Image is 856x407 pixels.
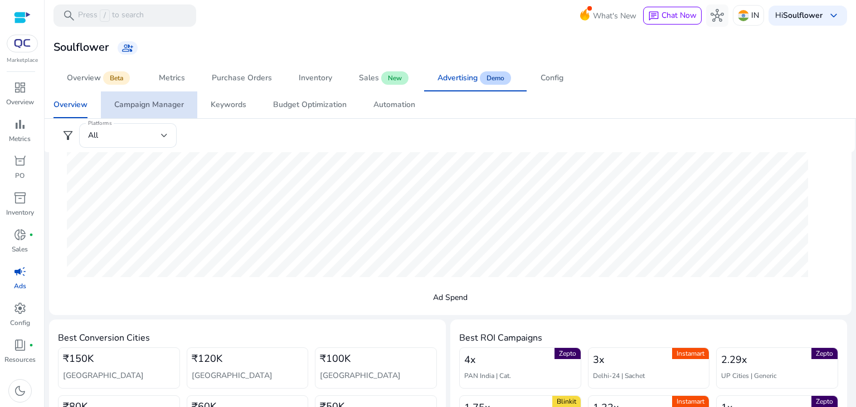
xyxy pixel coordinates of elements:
[58,333,437,343] h4: Best Conversion Cities
[63,370,144,381] h5: [GEOGRAPHIC_DATA]
[14,281,26,291] p: Ads
[15,171,25,181] p: PO
[78,9,144,22] p: Press to search
[13,154,27,168] span: orders
[381,71,408,85] span: New
[13,384,27,398] span: dark_mode
[58,292,843,303] p: Ad Spend
[192,351,222,366] span: ₹120K
[62,9,76,22] span: search
[541,74,563,82] div: Config
[593,352,604,367] span: 3x
[29,232,33,237] span: fiber_manual_record
[9,134,31,144] p: Metrics
[12,244,28,254] p: Sales
[100,9,110,22] span: /
[811,348,838,359] span: Zepto
[480,71,511,85] span: Demo
[7,56,38,65] p: Marketplace
[320,351,351,366] span: ₹100K
[13,191,27,205] span: inventory_2
[61,129,75,142] span: filter_alt
[122,42,133,54] span: group_add
[13,81,27,94] span: dashboard
[4,355,36,365] p: Resources
[88,119,111,127] mat-label: Platforms
[159,74,185,82] div: Metrics
[373,101,415,109] div: Automation
[53,41,109,54] h3: Soulflower
[103,71,130,85] span: Beta
[6,97,34,107] p: Overview
[555,348,581,359] span: Zepto
[827,9,840,22] span: keyboard_arrow_down
[211,101,246,109] div: Keywords
[299,74,332,82] div: Inventory
[67,74,101,82] div: Overview
[648,11,659,22] span: chat
[10,318,30,328] p: Config
[12,39,32,48] img: QC-logo.svg
[118,41,138,55] a: group_add
[552,396,581,407] span: Blinkit
[13,302,27,315] span: settings
[721,371,777,380] h5: UP Cities | Generic
[320,370,401,381] h5: [GEOGRAPHIC_DATA]
[643,7,702,25] button: chatChat Now
[13,118,27,131] span: bar_chart
[711,9,724,22] span: hub
[53,101,87,109] div: Overview
[706,4,728,27] button: hub
[13,265,27,278] span: campaign
[738,10,749,21] img: in.svg
[88,130,98,140] span: All
[672,348,709,359] span: Instamart
[672,396,709,407] span: Instamart
[662,10,697,21] span: Chat Now
[192,370,273,381] h5: [GEOGRAPHIC_DATA]
[811,396,838,407] span: Zepto
[783,10,823,21] b: Soulflower
[13,228,27,241] span: donut_small
[212,74,272,82] div: Purchase Orders
[751,6,759,25] p: IN
[437,74,478,82] div: Advertising
[273,101,347,109] div: Budget Optimization
[721,352,747,367] span: 2.29x
[13,338,27,352] span: book_4
[464,352,475,367] span: 4x
[464,371,511,380] h5: PAN India | Cat.
[63,351,94,366] span: ₹150K
[775,12,823,20] p: Hi
[593,6,636,26] span: What's New
[29,343,33,347] span: fiber_manual_record
[459,333,838,343] h4: Best ROI Campaigns
[114,101,184,109] div: Campaign Manager
[359,74,379,82] div: Sales
[6,207,34,217] p: Inventory
[593,371,645,380] h5: Delhi-24 | Sachet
